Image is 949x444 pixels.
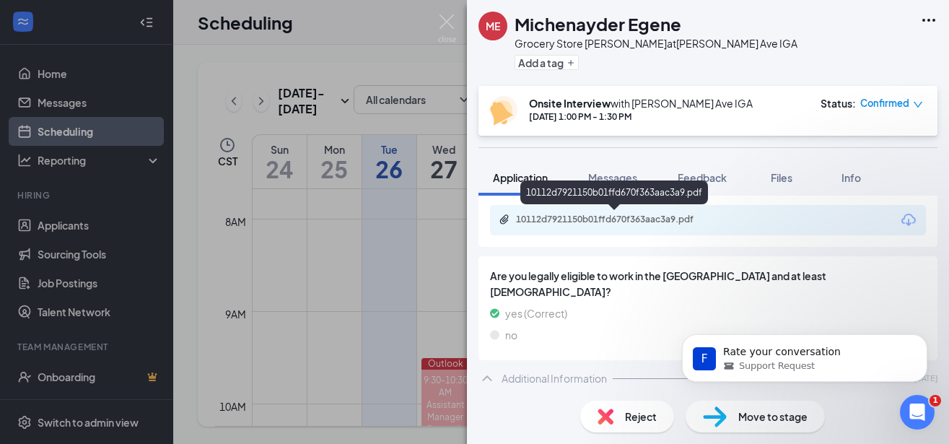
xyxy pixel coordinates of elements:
[920,12,937,29] svg: Ellipses
[515,55,579,70] button: PlusAdd a tag
[860,96,909,110] span: Confirmed
[625,409,657,425] span: Reject
[505,305,567,321] span: yes (Correct)
[529,96,753,110] div: with [PERSON_NAME] Ave IGA
[841,171,861,184] span: Info
[493,171,548,184] span: Application
[660,304,949,405] iframe: Intercom notifications message
[930,395,941,406] span: 1
[516,214,718,225] div: 10112d7921150b01ffd670f363aac3a9.pdf
[588,171,637,184] span: Messages
[505,327,517,343] span: no
[738,409,808,425] span: Move to stage
[529,97,611,110] b: Onsite Interview
[913,100,923,110] span: down
[567,58,575,67] svg: Plus
[486,19,500,33] div: ME
[900,395,935,430] iframe: Intercom live chat
[771,171,792,184] span: Files
[529,110,753,123] div: [DATE] 1:00 PM - 1:30 PM
[499,214,510,225] svg: Paperclip
[678,171,727,184] span: Feedback
[515,36,797,51] div: Grocery Store [PERSON_NAME] at [PERSON_NAME] Ave IGA
[520,180,708,204] div: 10112d7921150b01ffd670f363aac3a9.pdf
[821,96,856,110] div: Status :
[900,212,917,229] svg: Download
[502,371,607,386] div: Additional Information
[478,370,496,387] svg: ChevronUp
[515,12,681,36] h1: Michenayder Egene
[490,268,926,300] span: Are you legally eligible to work in the [GEOGRAPHIC_DATA] and at least [DEMOGRAPHIC_DATA]?
[499,214,732,227] a: Paperclip10112d7921150b01ffd670f363aac3a9.pdf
